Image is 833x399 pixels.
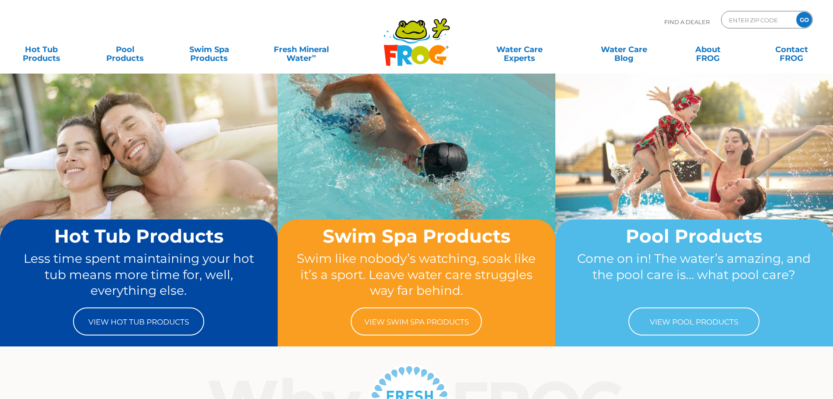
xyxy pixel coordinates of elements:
[467,41,572,58] a: Water CareExperts
[278,73,555,281] img: home-banner-swim-spa-short
[294,226,539,246] h2: Swim Spa Products
[260,41,342,58] a: Fresh MineralWater∞
[93,41,158,58] a: PoolProducts
[572,226,816,246] h2: Pool Products
[555,73,833,281] img: home-banner-pool-short
[572,251,816,299] p: Come on in! The water’s amazing, and the pool care is… what pool care?
[177,41,242,58] a: Swim SpaProducts
[628,307,760,335] a: View Pool Products
[17,226,261,246] h2: Hot Tub Products
[796,12,812,28] input: GO
[9,41,74,58] a: Hot TubProducts
[759,41,824,58] a: ContactFROG
[728,14,787,26] input: Zip Code Form
[351,307,482,335] a: View Swim Spa Products
[294,251,539,299] p: Swim like nobody’s watching, soak like it’s a sport. Leave water care struggles way far behind.
[675,41,740,58] a: AboutFROG
[17,251,261,299] p: Less time spent maintaining your hot tub means more time for, well, everything else.
[591,41,656,58] a: Water CareBlog
[312,52,316,59] sup: ∞
[73,307,204,335] a: View Hot Tub Products
[664,11,710,33] p: Find A Dealer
